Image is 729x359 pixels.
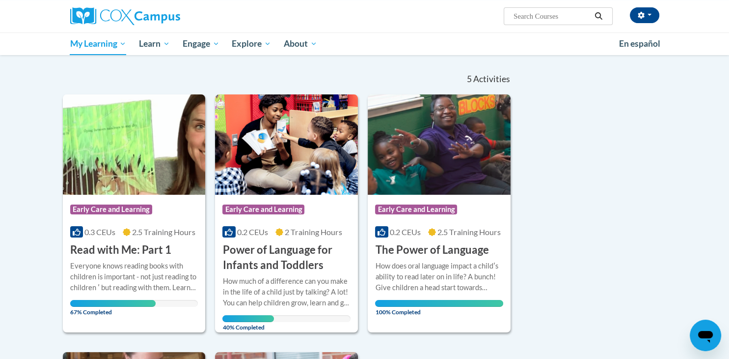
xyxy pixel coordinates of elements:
button: Account Settings [630,7,659,23]
img: Cox Campus [70,7,180,25]
span: 40% Completed [222,315,273,331]
span: 100% Completed [375,300,503,316]
a: Explore [225,32,277,55]
div: Your progress [222,315,273,322]
span: 0.2 CEUs [390,227,421,237]
button: Search [591,10,606,22]
img: Course Logo [215,94,358,195]
span: 0.3 CEUs [84,227,115,237]
a: Course LogoEarly Care and Learning0.3 CEUs2.5 Training Hours Read with Me: Part 1Everyone knows r... [63,94,206,332]
img: Course Logo [63,94,206,195]
a: My Learning [64,32,133,55]
span: Early Care and Learning [70,205,152,214]
div: How does oral language impact a childʹs ability to read later on in life? A bunch! Give children ... [375,261,503,293]
span: En español [619,38,660,49]
div: Your progress [375,300,503,307]
div: Main menu [55,32,674,55]
span: Early Care and Learning [222,205,304,214]
a: Course LogoEarly Care and Learning0.2 CEUs2.5 Training Hours The Power of LanguageHow does oral l... [368,94,511,332]
span: 2 Training Hours [285,227,342,237]
a: Course LogoEarly Care and Learning0.2 CEUs2 Training Hours Power of Language for Infants and Todd... [215,94,358,332]
input: Search Courses [513,10,591,22]
iframe: Button to launch messaging window [690,320,721,351]
span: 5 [466,74,471,85]
span: My Learning [70,38,126,50]
a: En español [613,33,667,54]
span: Engage [183,38,219,50]
img: Course Logo [368,94,511,195]
span: 2.5 Training Hours [437,227,501,237]
div: Everyone knows reading books with children is important - not just reading to children ʹ but read... [70,261,198,293]
a: Cox Campus [70,7,257,25]
h3: Read with Me: Part 1 [70,242,171,258]
span: 67% Completed [70,300,156,316]
span: Early Care and Learning [375,205,457,214]
a: Learn [133,32,176,55]
a: Engage [176,32,226,55]
span: 0.2 CEUs [237,227,268,237]
span: Explore [232,38,271,50]
span: 2.5 Training Hours [132,227,195,237]
a: About [277,32,324,55]
h3: The Power of Language [375,242,488,258]
div: How much of a difference can you make in the life of a child just by talking? A lot! You can help... [222,276,351,308]
h3: Power of Language for Infants and Toddlers [222,242,351,273]
span: About [284,38,317,50]
div: Your progress [70,300,156,307]
span: Learn [139,38,170,50]
span: Activities [473,74,510,85]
